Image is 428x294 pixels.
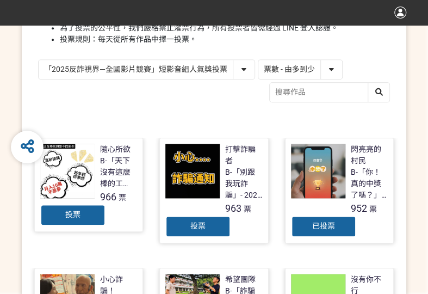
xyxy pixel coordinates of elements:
div: 隨心所欲 [100,144,131,155]
div: B-「別跟我玩詐騙」- 2025新竹市反詐視界影片徵件 [225,167,263,201]
div: 打擊詐騙者 [225,144,263,167]
span: 票 [369,205,377,213]
a: 打擊詐騙者B-「別跟我玩詐騙」- 2025新竹市反詐視界影片徵件963票投票 [159,138,269,243]
span: 963 [225,203,241,214]
span: 已投票 [312,222,335,230]
span: 投票 [65,210,80,219]
span: 966 [100,191,116,203]
li: 為了投票的公平性，我們嚴格禁止灌票行為，所有投票者皆需經過 LINE 登入認證。 [60,22,390,34]
span: 952 [351,203,367,214]
div: 閃亮亮的村民 [351,144,388,167]
div: B-「你！真的中獎了嗎？」- 2025新竹市反詐視界影片徵件 [351,167,388,201]
input: 搜尋作品 [270,83,389,102]
div: 希望團隊 [225,274,256,285]
span: 票 [244,205,251,213]
a: 閃亮亮的村民B-「你！真的中獎了嗎？」- 2025新竹市反詐視界影片徵件952票已投票 [285,138,394,243]
span: 投票 [190,222,206,230]
div: B-「天下沒有這麼棒的工作，別讓你的求職夢變成惡夢！」- 2025新竹市反詐視界影片徵件 [100,155,138,189]
span: 票 [119,193,126,202]
li: 投票規則：每天從所有作品中擇一投票。 [60,34,390,45]
a: 隨心所欲B-「天下沒有這麼棒的工作，別讓你的求職夢變成惡夢！」- 2025新竹市反詐視界影片徵件966票投票 [34,138,144,232]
